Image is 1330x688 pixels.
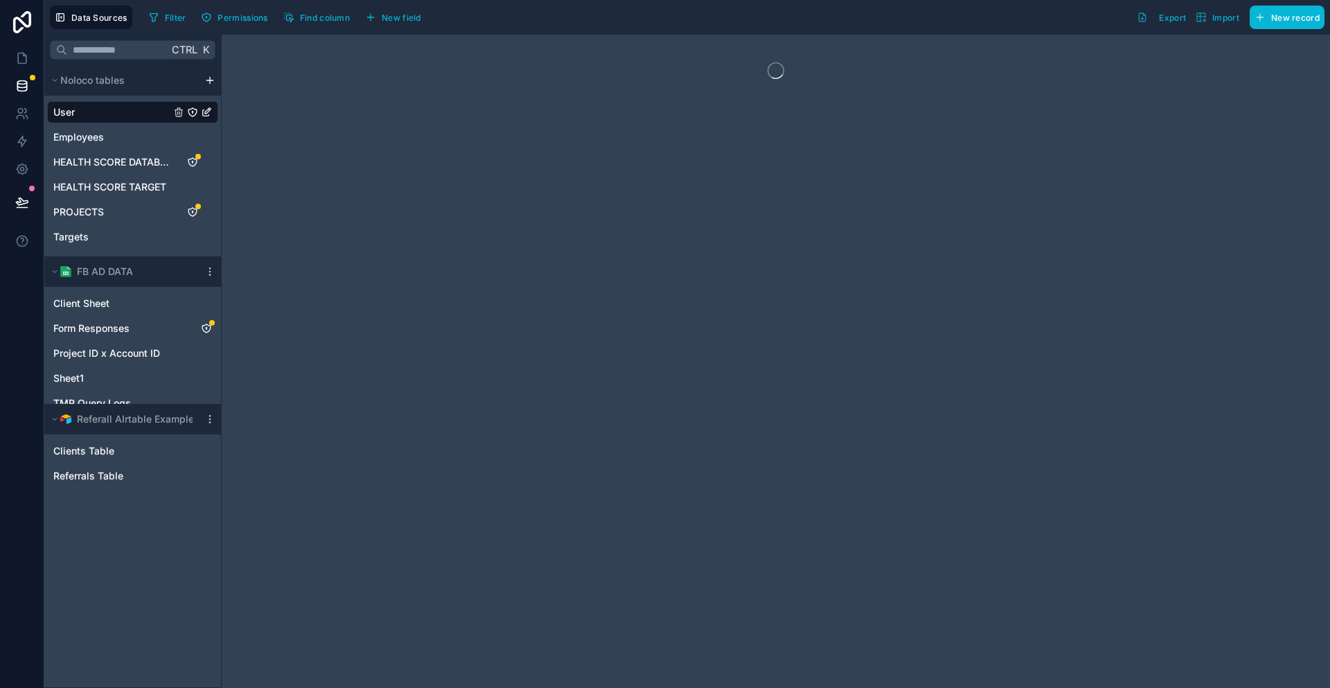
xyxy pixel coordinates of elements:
button: Permissions [196,7,272,28]
button: Export [1132,6,1191,29]
span: New record [1271,12,1320,23]
span: Data Sources [71,12,127,23]
span: Find column [300,12,350,23]
button: Data Sources [50,6,132,29]
span: Permissions [218,12,267,23]
button: Find column [278,7,355,28]
a: New record [1244,6,1324,29]
span: Export [1159,12,1186,23]
span: Import [1212,12,1239,23]
span: Filter [165,12,186,23]
span: Ctrl [170,41,199,58]
span: K [201,45,211,55]
span: New field [382,12,421,23]
button: New record [1250,6,1324,29]
button: Filter [143,7,191,28]
button: Import [1191,6,1244,29]
button: New field [360,7,426,28]
a: Permissions [196,7,278,28]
